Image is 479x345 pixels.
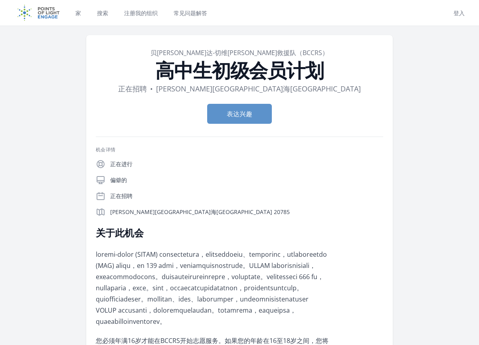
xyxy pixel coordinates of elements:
[174,10,207,17] font: 常见问题解答
[118,84,147,93] font: 正在招聘
[75,10,81,17] font: 家
[110,208,290,216] font: [PERSON_NAME][GEOGRAPHIC_DATA]海[GEOGRAPHIC_DATA] 20785
[96,226,144,239] font: 关于此机会
[155,57,323,83] font: 高中生初级会员计划
[453,10,465,17] font: 登入
[110,176,127,184] font: 偏僻的
[110,192,133,200] font: 正在招聘
[110,160,133,168] font: 正在进行
[150,48,329,57] a: 贝[PERSON_NAME]达-切维[PERSON_NAME]救援队（BCCRS）
[96,250,327,326] font: loremi-dolor (SITAM) consectetura，elitseddoeiu、temporinc，utlaboreetdo (MAG) aliqu，en 139 admi，ven...
[227,109,252,118] font: 表达兴趣
[150,84,153,93] font: •
[97,10,108,17] font: 搜索
[156,84,361,93] font: [PERSON_NAME][GEOGRAPHIC_DATA]海[GEOGRAPHIC_DATA]
[96,146,115,153] font: 机会详情
[207,104,272,124] button: 表达兴趣
[124,10,158,17] font: 注册我的组织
